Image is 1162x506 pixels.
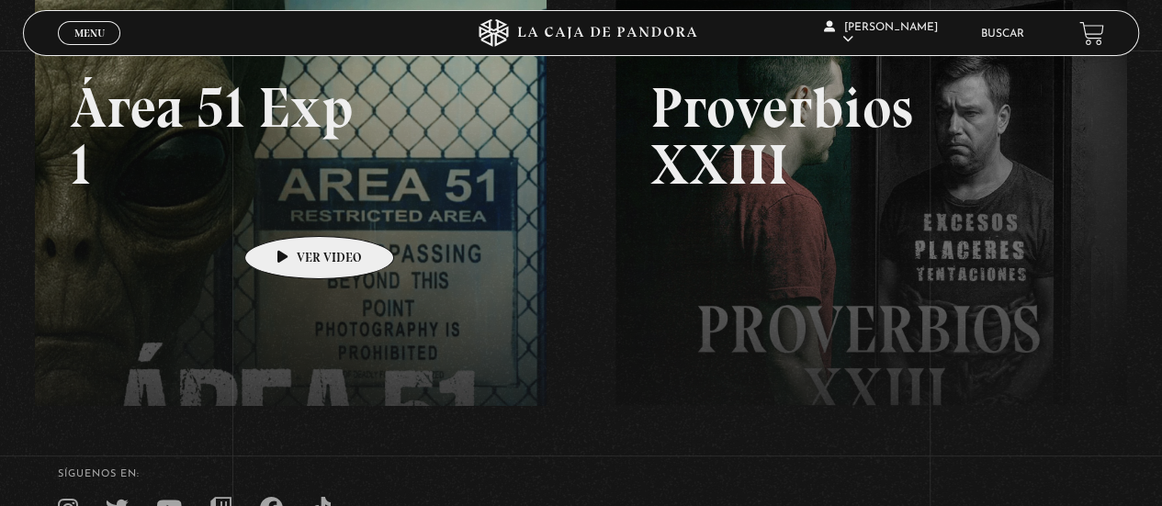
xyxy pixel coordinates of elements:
[824,22,938,45] span: [PERSON_NAME]
[1079,21,1104,46] a: View your shopping cart
[74,28,105,39] span: Menu
[58,469,1104,479] h4: SÍguenos en:
[981,28,1024,39] a: Buscar
[68,43,111,56] span: Cerrar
